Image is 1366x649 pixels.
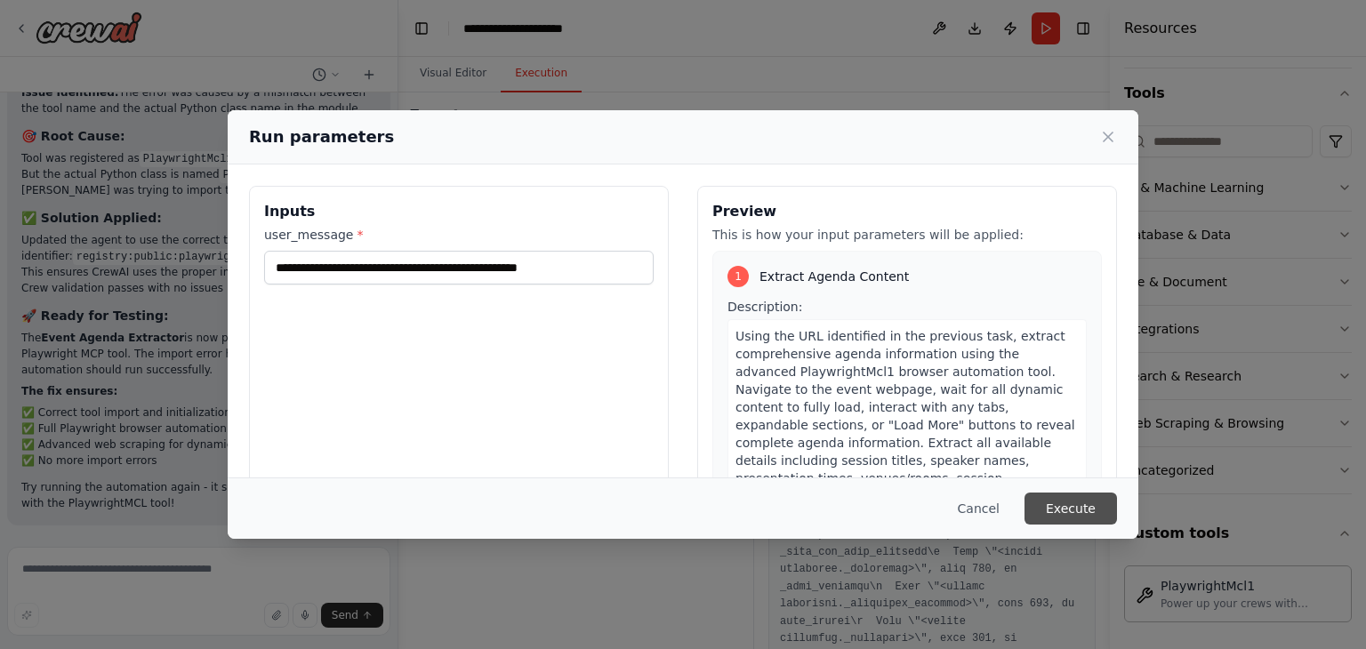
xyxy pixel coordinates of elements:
[727,300,802,314] span: Description:
[759,268,909,285] span: Extract Agenda Content
[249,124,394,149] h2: Run parameters
[944,493,1014,525] button: Cancel
[735,329,1075,557] span: Using the URL identified in the previous task, extract comprehensive agenda information using the...
[264,201,654,222] h3: Inputs
[264,226,654,244] label: user_message
[727,266,749,287] div: 1
[712,201,1102,222] h3: Preview
[1024,493,1117,525] button: Execute
[712,226,1102,244] p: This is how your input parameters will be applied:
